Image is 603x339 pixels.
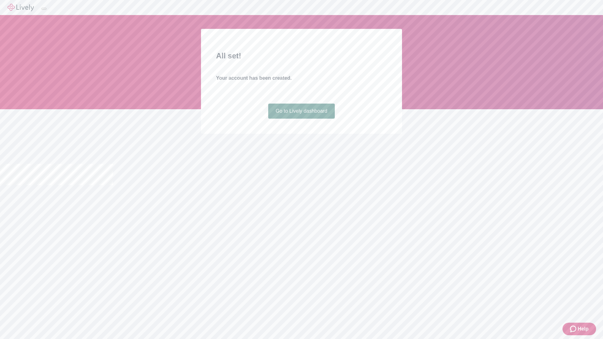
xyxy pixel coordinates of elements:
[562,323,596,335] button: Zendesk support iconHelp
[41,8,46,10] button: Log out
[268,104,335,119] a: Go to Lively dashboard
[216,74,387,82] h4: Your account has been created.
[578,325,589,333] span: Help
[216,50,387,62] h2: All set!
[8,4,34,11] img: Lively
[570,325,578,333] svg: Zendesk support icon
